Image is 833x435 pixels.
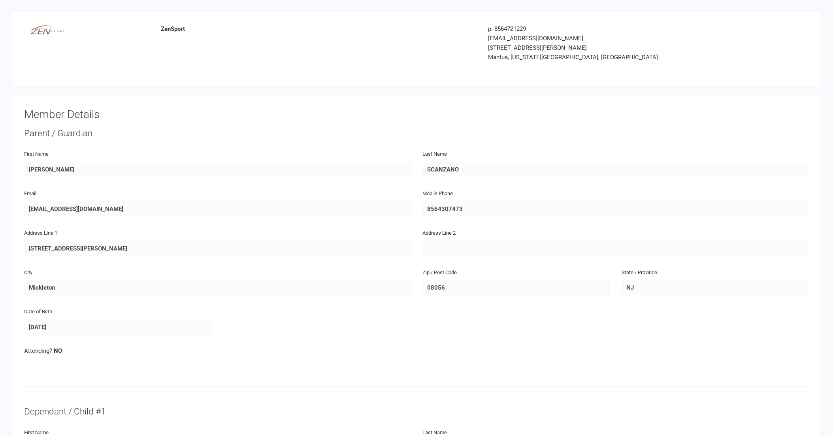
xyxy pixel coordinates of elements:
[24,190,36,198] label: Email
[24,269,32,277] label: City
[30,24,66,35] img: logo.png
[488,53,738,62] div: Mantua, [US_STATE][GEOGRAPHIC_DATA], [GEOGRAPHIC_DATA]
[622,269,657,277] label: State / Province
[24,150,49,158] label: First Name
[422,229,456,237] label: Address Line 2
[24,308,52,316] label: Date of Birth
[24,229,57,237] label: Address Line 1
[24,109,809,121] h3: Member Details
[488,43,738,53] div: [STREET_ADDRESS][PERSON_NAME]
[488,24,738,34] div: p: 8564721229
[54,347,62,354] strong: NO
[161,25,185,32] strong: ZenSport
[422,150,447,158] label: Last Name
[422,269,457,277] label: Zip / Post Code
[488,34,738,43] div: [EMAIL_ADDRESS][DOMAIN_NAME]
[422,190,453,198] label: Mobile Phone
[24,127,809,140] div: Parent / Guardian
[24,405,809,418] div: Dependant / Child #1
[24,347,52,354] span: Attending?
